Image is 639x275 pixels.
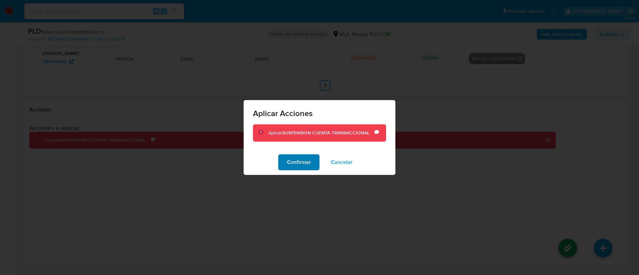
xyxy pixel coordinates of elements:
[322,154,361,170] button: Cancelar
[331,155,352,170] span: Cancelar
[287,155,311,170] span: Confirmar
[268,130,374,136] div: Aplicar
[282,129,369,136] b: SUSPENSION CUENTA TRANSACCIONAL
[253,109,386,117] span: Aplicar Acciones
[278,154,319,170] button: Confirmar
